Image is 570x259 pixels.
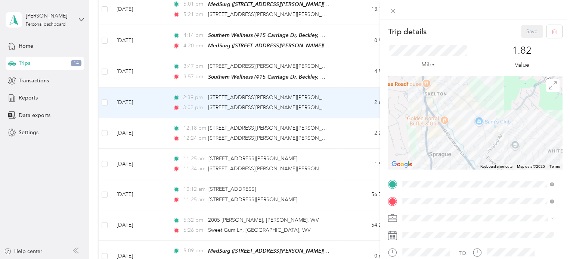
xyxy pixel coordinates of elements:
[549,164,560,168] a: Terms (opens in new tab)
[459,249,466,257] div: TO
[512,45,532,57] p: 1.82
[390,159,414,169] a: Open this area in Google Maps (opens a new window)
[480,164,512,169] button: Keyboard shortcuts
[528,217,570,259] iframe: Everlance-gr Chat Button Frame
[388,26,426,37] p: Trip details
[390,159,414,169] img: Google
[515,60,529,70] p: Value
[517,164,545,168] span: Map data ©2025
[421,60,435,69] p: Miles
